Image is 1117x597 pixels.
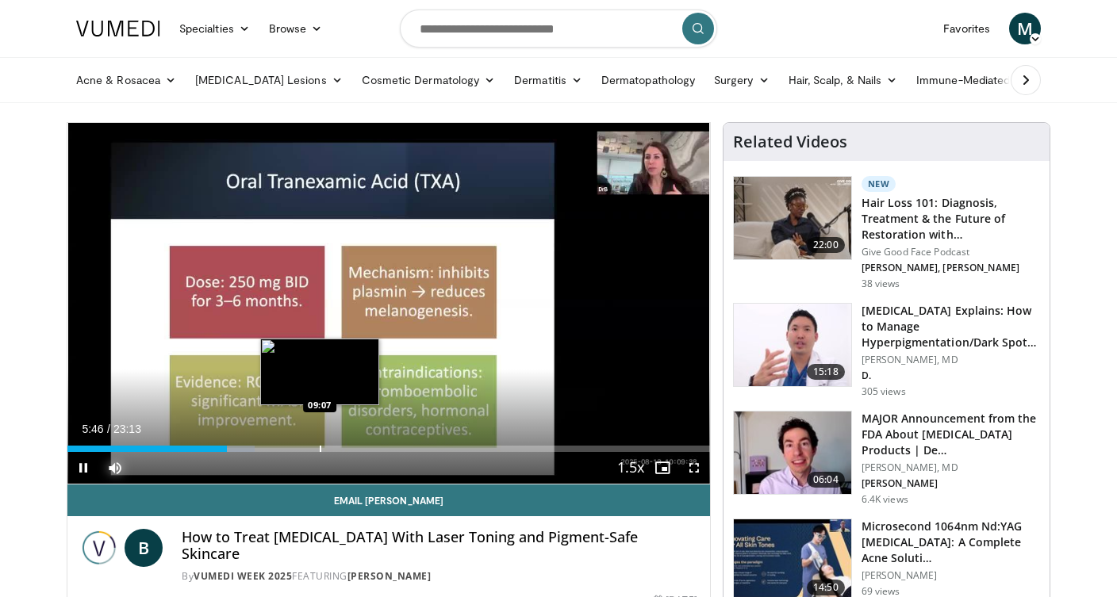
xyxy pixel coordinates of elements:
[352,64,505,96] a: Cosmetic Dermatology
[807,472,845,488] span: 06:04
[862,411,1040,458] h3: MAJOR Announcement from the FDA About [MEDICAL_DATA] Products | De…
[400,10,717,48] input: Search topics, interventions
[862,493,908,506] p: 6.4K views
[107,423,110,435] span: /
[734,304,851,386] img: e1503c37-a13a-4aad-9ea8-1e9b5ff728e6.150x105_q85_crop-smart_upscale.jpg
[733,132,847,151] h4: Related Videos
[194,569,292,583] a: Vumedi Week 2025
[862,262,1040,274] p: [PERSON_NAME], [PERSON_NAME]
[259,13,332,44] a: Browse
[734,411,851,494] img: b8d0b268-5ea7-42fe-a1b9-7495ab263df8.150x105_q85_crop-smart_upscale.jpg
[807,364,845,380] span: 15:18
[1009,13,1041,44] a: M
[862,246,1040,258] p: Give Good Face Podcast
[807,237,845,253] span: 22:00
[862,176,896,192] p: New
[907,64,1035,96] a: Immune-Mediated
[67,446,710,452] div: Progress Bar
[862,195,1040,243] h3: Hair Loss 101: Diagnosis, Treatment & the Future of Restoration with…
[182,529,697,563] h4: How to Treat [MEDICAL_DATA] With Laser Toning and Pigment-Safe Skincare
[82,423,103,435] span: 5:46
[862,477,1040,490] p: [PERSON_NAME]
[934,13,1000,44] a: Favorites
[734,177,851,259] img: 823268b6-bc03-4188-ae60-9bdbfe394016.150x105_q85_crop-smart_upscale.jpg
[615,452,647,484] button: Playback Rate
[99,452,131,484] button: Mute
[592,64,704,96] a: Dermatopathology
[67,452,99,484] button: Pause
[862,519,1040,566] h3: Microsecond 1064nm Nd:YAG [MEDICAL_DATA]: A Complete Acne Soluti…
[182,569,697,584] div: By FEATURING
[67,64,186,96] a: Acne & Rosacea
[505,64,592,96] a: Dermatitis
[733,303,1040,398] a: 15:18 [MEDICAL_DATA] Explains: How to Manage Hyperpigmentation/Dark Spots o… [PERSON_NAME], MD D....
[733,176,1040,290] a: 22:00 New Hair Loss 101: Diagnosis, Treatment & the Future of Restoration with… Give Good Face Po...
[347,569,432,583] a: [PERSON_NAME]
[678,452,710,484] button: Fullscreen
[186,64,352,96] a: [MEDICAL_DATA] Lesions
[862,303,1040,350] h3: [MEDICAL_DATA] Explains: How to Manage Hyperpigmentation/Dark Spots o…
[67,123,710,484] video-js: Video Player
[779,64,907,96] a: Hair, Scalp, & Nails
[67,484,710,516] a: Email [PERSON_NAME]
[862,569,1040,582] p: [PERSON_NAME]
[113,423,141,435] span: 23:13
[862,354,1040,366] p: [PERSON_NAME], MD
[733,411,1040,506] a: 06:04 MAJOR Announcement from the FDA About [MEDICAL_DATA] Products | De… [PERSON_NAME], MD [PERS...
[125,529,163,567] a: B
[862,385,906,398] p: 305 views
[260,339,379,405] img: image.jpeg
[862,277,900,290] p: 38 views
[647,452,678,484] button: Enable picture-in-picture mode
[807,580,845,595] span: 14:50
[862,369,1040,382] p: D.
[704,64,779,96] a: Surgery
[76,21,160,36] img: VuMedi Logo
[80,529,118,567] img: Vumedi Week 2025
[862,461,1040,474] p: [PERSON_NAME], MD
[170,13,259,44] a: Specialties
